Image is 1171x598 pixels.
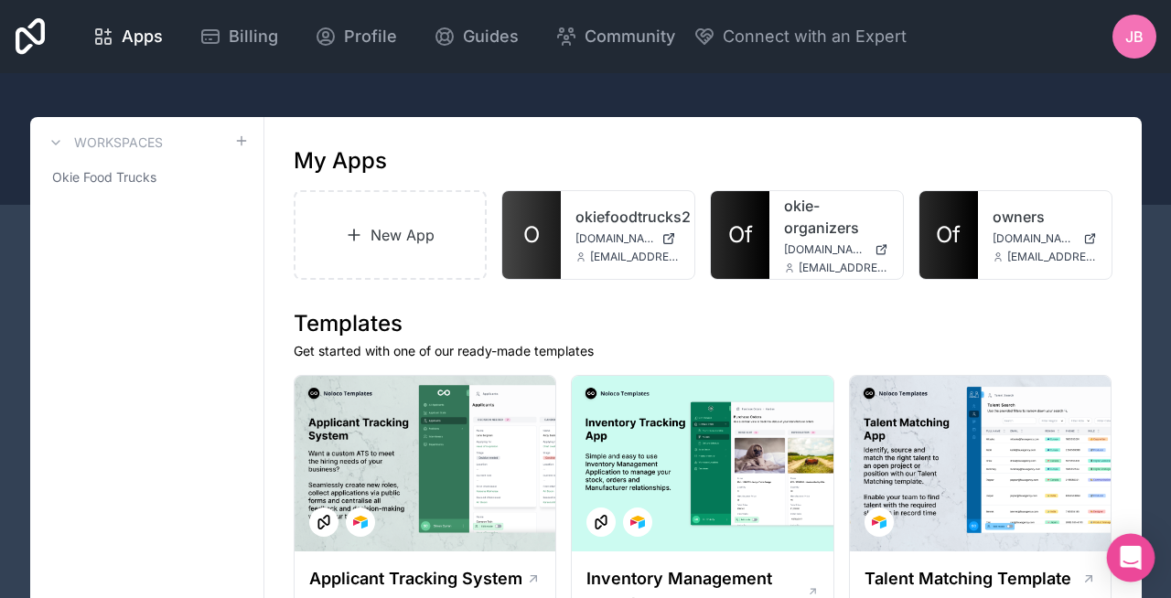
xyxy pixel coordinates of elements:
a: Profile [300,16,412,57]
span: Apps [122,24,163,49]
h1: Talent Matching Template [865,566,1071,592]
span: Profile [344,24,397,49]
p: Get started with one of our ready-made templates [294,342,1112,360]
span: Of [936,220,961,250]
span: Billing [229,24,278,49]
a: owners [993,206,1097,228]
h1: Templates [294,309,1112,338]
img: Airtable Logo [353,515,368,529]
span: [DOMAIN_NAME] [575,231,654,246]
span: [DOMAIN_NAME] [993,231,1076,246]
img: Airtable Logo [872,515,886,529]
span: Of [728,220,753,250]
a: [DOMAIN_NAME] [784,242,888,257]
span: Guides [463,24,519,49]
button: Connect with an Expert [693,24,907,49]
span: [EMAIL_ADDRESS][DOMAIN_NAME] [1007,250,1097,264]
a: Of [919,191,978,279]
a: Okie Food Trucks [45,161,249,194]
h3: Workspaces [74,133,163,152]
a: Billing [185,16,293,57]
a: O [502,191,561,279]
a: Apps [78,16,177,57]
a: Community [541,16,690,57]
a: okie-organizers [784,195,888,239]
a: Of [711,191,769,279]
a: Guides [419,16,533,57]
span: [DOMAIN_NAME] [784,242,867,257]
img: Airtable Logo [630,515,645,529]
h1: My Apps [294,146,387,176]
span: Community [585,24,675,49]
span: [EMAIL_ADDRESS][DOMAIN_NAME] [590,250,680,264]
span: O [523,220,540,250]
span: Okie Food Trucks [52,168,156,187]
span: [EMAIL_ADDRESS][DOMAIN_NAME] [799,261,888,275]
a: New App [294,190,488,280]
div: Open Intercom Messenger [1107,534,1155,582]
span: JB [1125,26,1144,48]
a: okiefoodtrucks2 [575,206,680,228]
a: [DOMAIN_NAME] [575,231,680,246]
h1: Applicant Tracking System [309,566,522,592]
a: Workspaces [45,132,163,154]
span: Connect with an Expert [723,24,907,49]
a: [DOMAIN_NAME] [993,231,1097,246]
